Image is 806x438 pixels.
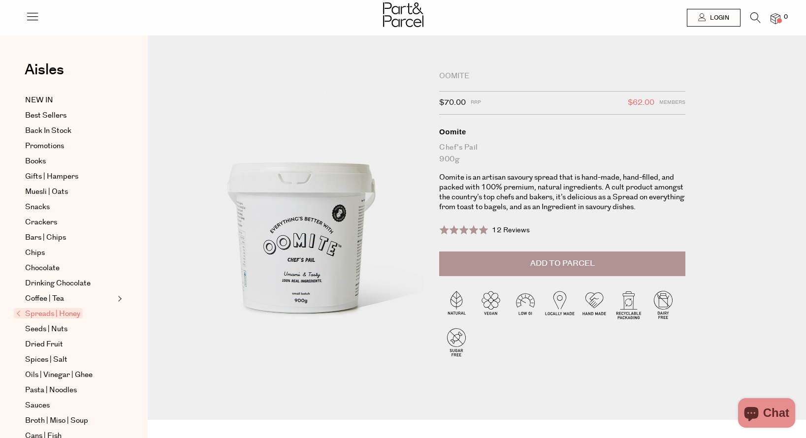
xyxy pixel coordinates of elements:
span: $62.00 [628,96,654,109]
a: Sauces [25,400,115,411]
a: 0 [771,13,780,24]
button: Expand/Collapse Coffee | Tea [115,293,122,305]
img: Oomite [177,75,424,366]
a: Muesli | Oats [25,186,115,198]
div: Oomite [439,127,685,137]
a: Chips [25,247,115,259]
span: Best Sellers [25,110,66,122]
a: Spices | Salt [25,354,115,366]
span: Chocolate [25,262,60,274]
span: Dried Fruit [25,339,63,350]
span: Oils | Vinegar | Ghee [25,369,93,381]
img: P_P-ICONS-Live_Bec_V11_Low_Gi.svg [508,287,543,322]
span: Chips [25,247,45,259]
span: Coffee | Tea [25,293,64,305]
img: Part&Parcel [383,2,423,27]
a: Gifts | Hampers [25,171,115,183]
span: Snacks [25,201,50,213]
a: Snacks [25,201,115,213]
a: Drinking Chocolate [25,278,115,289]
inbox-online-store-chat: Shopify online store chat [735,398,798,430]
span: Promotions [25,140,64,152]
a: Spreads | Honey [16,308,115,320]
span: Members [659,96,685,109]
img: P_P-ICONS-Live_Bec_V11_Sugar_Free.svg [439,325,474,359]
a: Crackers [25,217,115,228]
a: Promotions [25,140,115,152]
span: Login [708,14,729,22]
img: P_P-ICONS-Live_Bec_V11_Natural.svg [439,287,474,322]
span: Gifts | Hampers [25,171,78,183]
a: Books [25,156,115,167]
span: Back In Stock [25,125,71,137]
a: Coffee | Tea [25,293,115,305]
span: 0 [781,13,790,22]
a: NEW IN [25,94,115,106]
span: RRP [471,96,481,109]
p: Oomite is an artisan savoury spread that is hand-made, hand-filled, and packed with 100% premium,... [439,173,685,212]
img: P_P-ICONS-Live_Bec_V11_Locally_Made_2.svg [543,287,577,322]
div: Oomite [439,71,685,81]
span: Aisles [25,59,64,81]
a: Aisles [25,63,64,87]
div: Chef's Pail 900g [439,142,685,165]
span: Seeds | Nuts [25,323,67,335]
img: P_P-ICONS-Live_Bec_V11_Dairy_Free.svg [646,287,680,322]
span: Bars | Chips [25,232,66,244]
a: Chocolate [25,262,115,274]
span: Muesli | Oats [25,186,68,198]
span: Pasta | Noodles [25,384,77,396]
span: Sauces [25,400,50,411]
img: P_P-ICONS-Live_Bec_V11_Recyclable_Packaging.svg [612,287,646,322]
a: Oils | Vinegar | Ghee [25,369,115,381]
button: Add to Parcel [439,251,685,276]
span: Crackers [25,217,57,228]
a: Dried Fruit [25,339,115,350]
img: P_P-ICONS-Live_Bec_V11_Vegan.svg [474,287,508,322]
span: Add to Parcel [530,258,595,269]
a: Bars | Chips [25,232,115,244]
span: Spreads | Honey [14,308,83,318]
a: Back In Stock [25,125,115,137]
span: NEW IN [25,94,53,106]
a: Seeds | Nuts [25,323,115,335]
span: Books [25,156,46,167]
a: Login [687,9,741,27]
span: Drinking Chocolate [25,278,91,289]
span: $70.00 [439,96,466,109]
span: 12 Reviews [492,225,530,235]
span: Broth | Miso | Soup [25,415,88,427]
a: Pasta | Noodles [25,384,115,396]
img: P_P-ICONS-Live_Bec_V11_Handmade.svg [577,287,612,322]
span: Spices | Salt [25,354,67,366]
a: Best Sellers [25,110,115,122]
a: Broth | Miso | Soup [25,415,115,427]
